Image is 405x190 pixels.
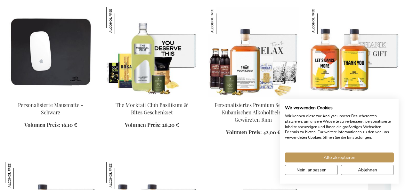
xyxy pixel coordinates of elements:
img: Personalisiertes Premium Set Für Kubanischen Alkoholfreien Gewürzten Rum [208,7,235,34]
span: Volumen Preis: [226,129,262,136]
img: Personalisiertes Geschenkset Für Botanischen Alkoholfreien Trocken-Gin [106,162,134,189]
a: Personalisiertes Geschenkset Für Kubanischen Alkoholfreien Gewürzten Rum Personalisiertes Geschen... [309,94,400,100]
img: Personalised Non-Alcoholic Cuban Spiced Rum Premium Set [208,7,299,97]
img: Personalised Leather Mouse Pad - Black [5,7,96,97]
span: 26,20 € [162,121,179,128]
img: Personalisiertes Premium Set Für Botanischen Alkoholfreien Trocken Gin [5,162,32,189]
span: Alle akzeptieren [324,154,355,161]
a: Personalisierte Mausmatte - Schwarz [18,102,83,116]
img: The Mocktail Club Basilikum & Bites Geschenkset [106,7,134,34]
a: The Mocktail Club Basilikum & Bites Geschenkset The Mocktail Club Basilikum & Bites Geschenkset [106,94,197,100]
img: The Mocktail Club Basilikum & Bites Geschenkset [106,7,197,97]
a: Volumen Preis: 26,20 € [125,121,179,129]
img: Personalisiertes Geschenkset Für Kubanischen Alkoholfreien Gewürzten Rum [309,7,336,34]
span: Volumen Preis: [24,121,60,128]
button: Akzeptieren Sie alle cookies [285,153,394,162]
img: Personalisiertes Geschenkset Für Kubanischen Alkoholfreien Gewürzten Rum [309,7,400,97]
a: Personalised Leather Mouse Pad - Black [5,94,96,100]
span: Nein, anpassen [296,167,327,173]
span: Ablehnen [358,167,377,173]
a: Volumen Preis: 42,00 € [226,129,280,136]
button: cookie Einstellungen anpassen [285,165,338,175]
button: Alle verweigern cookies [341,165,394,175]
span: Volumen Preis: [125,121,161,128]
a: Personalisiertes Premium Set Für Kubanischen Alkoholfreien Gewürzten Rum [215,102,292,123]
span: 42,00 € [263,129,280,136]
p: Wir können diese zur Analyse unserer Besucherdaten platzieren, um unsere Webseite zu verbessern, ... [285,113,394,140]
a: The Mocktail Club Basilikum & Bites Geschenkset [116,102,188,116]
a: Personalised Non-Alcoholic Cuban Spiced Rum Premium Set Personalisiertes Premium Set Für Kubanisc... [208,94,299,100]
h2: Wir verwenden Cookies [285,105,394,111]
span: 16,10 € [61,121,77,128]
a: Volumen Preis: 16,10 € [24,121,77,129]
